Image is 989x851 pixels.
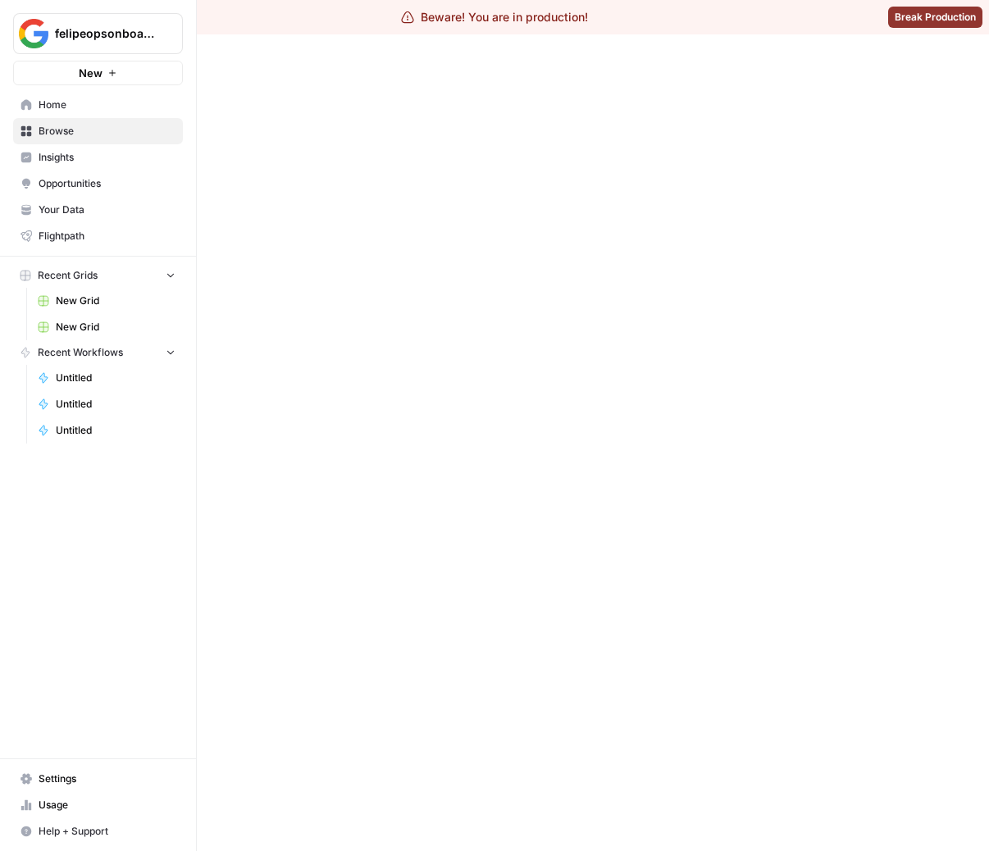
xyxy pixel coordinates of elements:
[13,144,183,171] a: Insights
[79,65,103,81] span: New
[38,268,98,283] span: Recent Grids
[56,423,175,438] span: Untitled
[39,150,175,165] span: Insights
[13,197,183,223] a: Your Data
[13,92,183,118] a: Home
[30,365,183,391] a: Untitled
[13,792,183,818] a: Usage
[13,263,183,288] button: Recent Grids
[39,124,175,139] span: Browse
[56,397,175,412] span: Untitled
[39,229,175,243] span: Flightpath
[30,314,183,340] a: New Grid
[56,320,175,334] span: New Grid
[39,824,175,839] span: Help + Support
[56,371,175,385] span: Untitled
[39,176,175,191] span: Opportunities
[39,98,175,112] span: Home
[401,9,588,25] div: Beware! You are in production!
[30,417,183,444] a: Untitled
[13,223,183,249] a: Flightpath
[39,771,175,786] span: Settings
[13,340,183,365] button: Recent Workflows
[19,19,48,48] img: felipeopsonboarding Logo
[888,7,982,28] button: Break Production
[38,345,123,360] span: Recent Workflows
[13,818,183,844] button: Help + Support
[895,10,976,25] span: Break Production
[30,391,183,417] a: Untitled
[39,203,175,217] span: Your Data
[13,171,183,197] a: Opportunities
[30,288,183,314] a: New Grid
[13,766,183,792] a: Settings
[55,25,154,42] span: felipeopsonboarding
[13,61,183,85] button: New
[56,294,175,308] span: New Grid
[13,118,183,144] a: Browse
[39,798,175,812] span: Usage
[13,13,183,54] button: Workspace: felipeopsonboarding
